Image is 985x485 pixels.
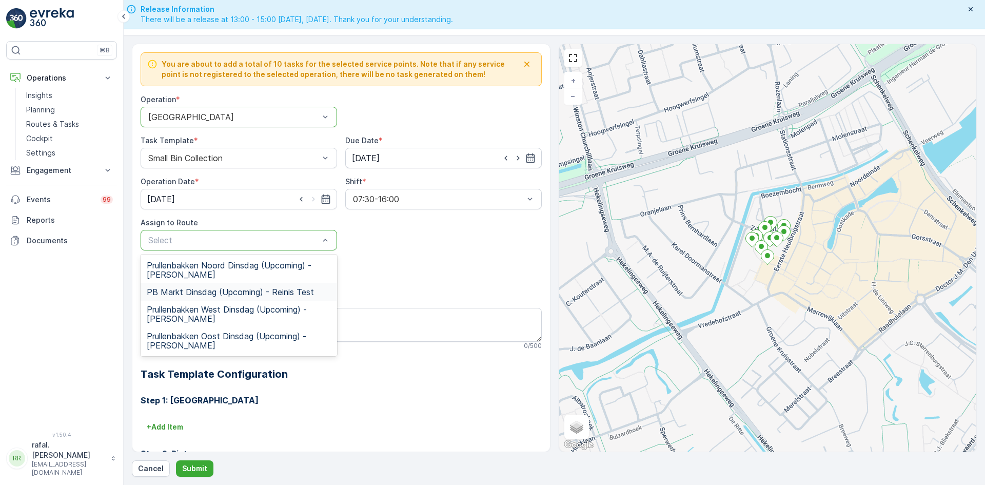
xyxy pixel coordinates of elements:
[571,76,576,85] span: +
[9,450,25,467] div: RR
[141,366,542,382] h2: Task Template Configuration
[27,73,96,83] p: Operations
[141,448,542,460] h3: Step 2: Picture
[27,236,113,246] p: Documents
[147,305,331,323] span: Prullenbakken West Dinsdag (Upcoming) - [PERSON_NAME]
[22,146,117,160] a: Settings
[141,218,198,227] label: Assign to Route
[141,136,194,145] label: Task Template
[345,177,362,186] label: Shift
[182,463,207,474] p: Submit
[22,117,117,131] a: Routes & Tasks
[6,160,117,181] button: Engagement
[6,189,117,210] a: Events99
[141,419,189,435] button: +Add Item
[162,59,519,80] span: You are about to add a total of 10 tasks for the selected service points. Note that if any servic...
[562,438,596,452] img: Google
[103,196,111,204] p: 99
[565,50,581,66] a: View Fullscreen
[6,8,27,29] img: logo
[570,91,576,100] span: −
[562,438,596,452] a: Open this area in Google Maps (opens a new window)
[6,432,117,438] span: v 1.50.4
[6,440,117,477] button: RRrafal.[PERSON_NAME][EMAIL_ADDRESS][DOMAIN_NAME]
[565,88,581,104] a: Zoom Out
[345,148,542,168] input: dd/mm/yyyy
[141,4,453,14] span: Release Information
[147,287,314,297] span: PB Markt Dinsdag (Upcoming) - Reinis Test
[26,148,55,158] p: Settings
[27,195,94,205] p: Events
[26,133,53,144] p: Cockpit
[141,189,337,209] input: dd/mm/yyyy
[565,73,581,88] a: Zoom In
[141,14,453,25] span: There will be a release at 13:00 - 15:00 [DATE], [DATE]. Thank you for your understanding.
[138,463,164,474] p: Cancel
[22,88,117,103] a: Insights
[26,105,55,115] p: Planning
[147,261,331,279] span: Prullenbakken Noord Dinsdag (Upcoming) - [PERSON_NAME]
[26,119,79,129] p: Routes & Tasks
[6,68,117,88] button: Operations
[100,46,110,54] p: ⌘B
[524,342,542,350] p: 0 / 500
[176,460,213,477] button: Submit
[148,234,319,246] p: Select
[565,416,588,438] a: Layers
[27,165,96,176] p: Engagement
[26,90,52,101] p: Insights
[6,210,117,230] a: Reports
[27,215,113,225] p: Reports
[22,131,117,146] a: Cockpit
[32,460,106,477] p: [EMAIL_ADDRESS][DOMAIN_NAME]
[132,460,170,477] button: Cancel
[147,332,331,350] span: Prullenbakken Oost Dinsdag (Upcoming) - [PERSON_NAME]
[32,440,106,460] p: rafal.[PERSON_NAME]
[147,422,183,432] p: + Add Item
[345,136,379,145] label: Due Date
[30,8,74,29] img: logo_light-DOdMpM7g.png
[141,95,176,104] label: Operation
[141,177,195,186] label: Operation Date
[22,103,117,117] a: Planning
[6,230,117,251] a: Documents
[141,394,542,406] h3: Step 1: [GEOGRAPHIC_DATA]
